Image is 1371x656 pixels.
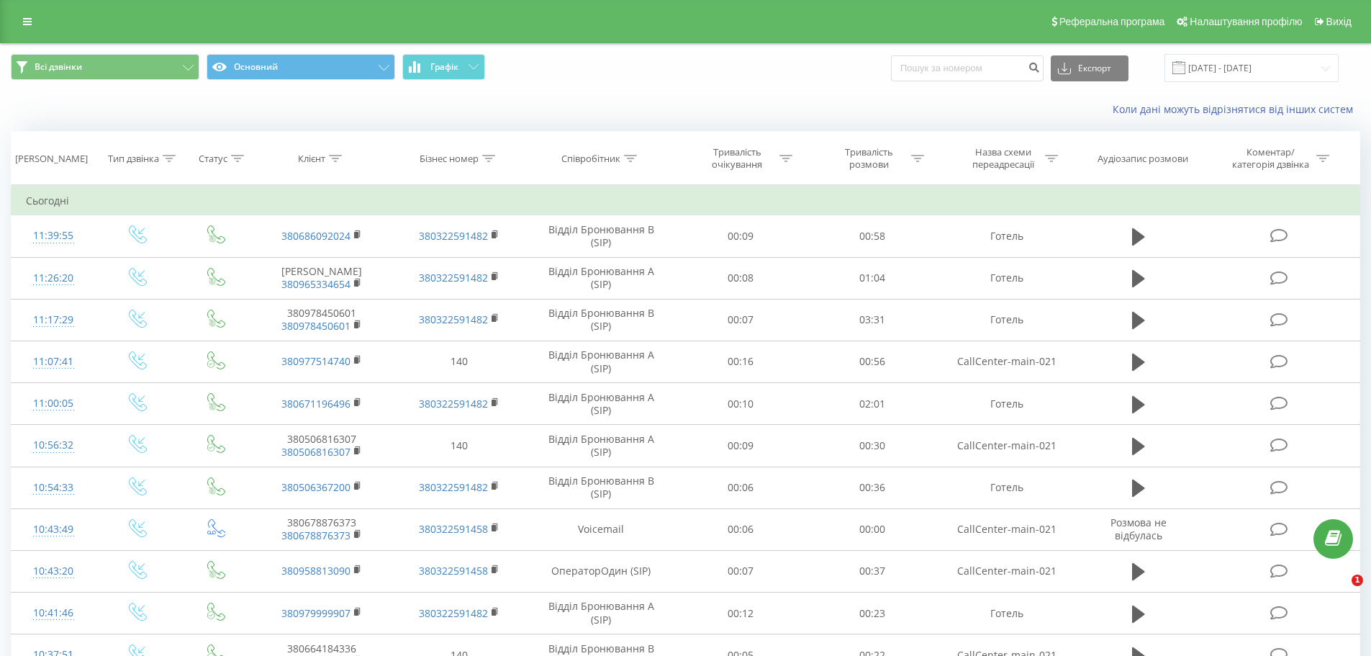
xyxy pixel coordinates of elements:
[938,508,1074,550] td: CallCenter-main-021
[26,516,81,544] div: 10:43:49
[675,467,807,508] td: 00:06
[528,467,675,508] td: Відділ Бронювання B (SIP)
[938,467,1074,508] td: Готель
[26,557,81,585] div: 10:43:20
[938,299,1074,341] td: Готель
[528,425,675,467] td: Відділ Бронювання A (SIP)
[281,445,350,459] a: 380506816307
[26,390,81,418] div: 11:00:05
[1190,16,1302,27] span: Налаштування профілю
[807,467,938,508] td: 00:36
[675,341,807,382] td: 00:16
[26,222,81,250] div: 11:39:55
[938,593,1074,634] td: Готель
[419,522,488,536] a: 380322591458
[281,564,350,578] a: 380958813090
[419,480,488,494] a: 380322591482
[281,480,350,494] a: 380506367200
[419,271,488,284] a: 380322591482
[1352,575,1363,586] span: 1
[26,474,81,502] div: 10:54:33
[281,319,350,333] a: 380978450601
[938,425,1074,467] td: CallCenter-main-021
[419,313,488,326] a: 380322591482
[26,431,81,459] div: 10:56:32
[12,187,1360,215] td: Сьогодні
[402,54,485,80] button: Графік
[938,550,1074,592] td: CallCenter-main-021
[1322,575,1357,609] iframe: Intercom live chat
[675,550,807,592] td: 00:07
[26,599,81,627] div: 10:41:46
[528,341,675,382] td: Відділ Бронювання A (SIP)
[253,425,390,467] td: 380506816307
[807,341,938,382] td: 00:56
[1113,102,1360,116] a: Коли дані можуть відрізнятися вiд інших систем
[1051,55,1128,81] button: Експорт
[675,425,807,467] td: 00:09
[420,153,479,165] div: Бізнес номер
[1110,516,1167,542] span: Розмова не відбулась
[1098,153,1188,165] div: Аудіозапис розмови
[1059,16,1165,27] span: Реферальна програма
[390,341,527,382] td: 140
[26,348,81,376] div: 11:07:41
[281,277,350,291] a: 380965334654
[675,257,807,299] td: 00:08
[419,564,488,578] a: 380322591458
[831,146,908,171] div: Тривалість розмови
[807,550,938,592] td: 00:37
[281,354,350,368] a: 380977514740
[419,606,488,620] a: 380322591482
[419,397,488,410] a: 380322591482
[675,299,807,341] td: 00:07
[528,593,675,634] td: Відділ Бронювання A (SIP)
[15,153,88,165] div: [PERSON_NAME]
[11,54,199,80] button: Всі дзвінки
[108,153,159,165] div: Тип дзвінка
[675,508,807,550] td: 00:06
[699,146,776,171] div: Тривалість очікування
[253,299,390,341] td: 380978450601
[253,257,390,299] td: [PERSON_NAME]
[298,153,325,165] div: Клієнт
[938,215,1074,257] td: Готель
[561,153,620,165] div: Співробітник
[807,593,938,634] td: 00:23
[675,383,807,425] td: 00:10
[807,425,938,467] td: 00:30
[675,215,807,257] td: 00:09
[26,306,81,334] div: 11:17:29
[528,257,675,299] td: Відділ Бронювання A (SIP)
[891,55,1044,81] input: Пошук за номером
[675,593,807,634] td: 00:12
[807,257,938,299] td: 01:04
[281,606,350,620] a: 380979999907
[419,229,488,243] a: 380322591482
[281,229,350,243] a: 380686092024
[938,257,1074,299] td: Готель
[528,383,675,425] td: Відділ Бронювання A (SIP)
[281,397,350,410] a: 380671196496
[281,529,350,542] a: 380678876373
[807,508,938,550] td: 00:00
[528,215,675,257] td: Відділ Бронювання B (SIP)
[938,383,1074,425] td: Готель
[1229,146,1313,171] div: Коментар/категорія дзвінка
[807,299,938,341] td: 03:31
[390,425,527,467] td: 140
[528,550,675,592] td: ОператорОдин (SIP)
[430,62,458,72] span: Графік
[207,54,395,80] button: Основний
[1326,16,1352,27] span: Вихід
[807,215,938,257] td: 00:58
[528,299,675,341] td: Відділ Бронювання B (SIP)
[35,61,82,73] span: Всі дзвінки
[253,508,390,550] td: 380678876373
[26,264,81,292] div: 11:26:20
[528,508,675,550] td: Voicemail
[964,146,1041,171] div: Назва схеми переадресації
[199,153,227,165] div: Статус
[938,341,1074,382] td: CallCenter-main-021
[807,383,938,425] td: 02:01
